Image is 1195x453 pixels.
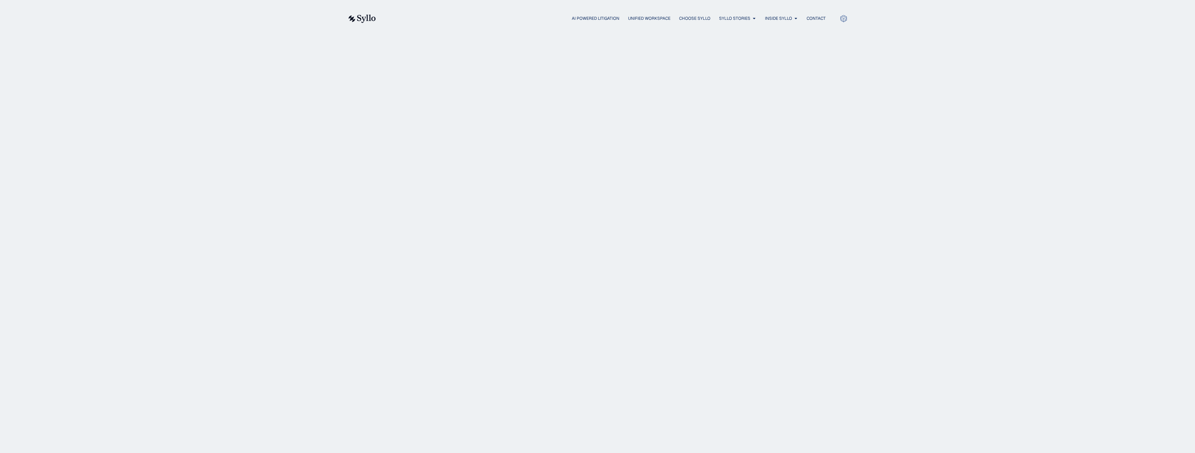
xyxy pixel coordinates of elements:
a: Inside Syllo [765,15,792,22]
a: Contact [807,15,826,22]
img: syllo [347,15,376,23]
a: Syllo Stories [719,15,750,22]
a: Choose Syllo [679,15,710,22]
a: Unified Workspace [628,15,670,22]
nav: Menu [390,15,826,22]
a: AI Powered Litigation [572,15,619,22]
div: Menu Toggle [390,15,826,22]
